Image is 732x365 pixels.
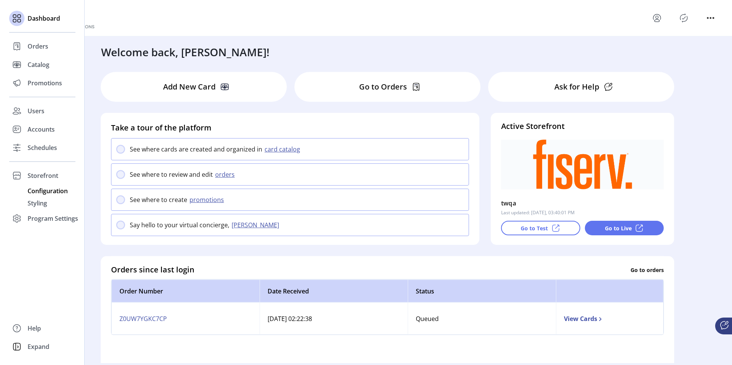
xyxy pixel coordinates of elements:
p: Go to orders [631,266,664,274]
span: Help [28,324,41,333]
th: Status [408,280,556,303]
td: [DATE] 02:22:38 [260,303,408,334]
button: menu [651,12,663,24]
span: Storefront [28,171,58,180]
span: Promotions [28,78,62,88]
h4: Take a tour of the platform [111,122,469,134]
p: Say hello to your virtual concierge, [130,220,229,230]
h3: Welcome back, [PERSON_NAME]! [101,44,270,60]
p: Go to Test [521,224,548,232]
p: See where to review and edit [130,170,213,179]
span: Expand [28,342,49,351]
span: Program Settings [28,214,78,223]
span: Schedules [28,143,57,152]
span: Users [28,106,44,116]
span: Configuration [28,186,68,196]
p: Last updated: [DATE], 03:40:01 PM [501,209,575,216]
h4: Orders since last login [111,264,194,275]
p: Ask for Help [554,81,599,93]
span: Accounts [28,125,55,134]
button: menu [704,12,717,24]
p: See where cards are created and organized in [130,145,262,154]
span: Orders [28,42,48,51]
td: Z0UW7YGKC7CP [111,303,260,334]
p: See where to create [130,195,187,204]
button: card catalog [262,145,305,154]
td: Queued [408,303,556,334]
button: promotions [187,195,229,204]
span: Dashboard [28,14,60,23]
h4: Active Storefront [501,121,664,132]
span: Catalog [28,60,49,69]
button: [PERSON_NAME] [229,220,284,230]
td: View Cards [556,303,663,334]
span: Styling [28,199,47,208]
p: Go to Live [605,224,632,232]
button: orders [213,170,239,179]
th: Order Number [111,280,260,303]
p: twqa [501,197,516,209]
p: Go to Orders [359,81,407,93]
button: Publisher Panel [678,12,690,24]
th: Date Received [260,280,408,303]
p: Add New Card [163,81,216,93]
